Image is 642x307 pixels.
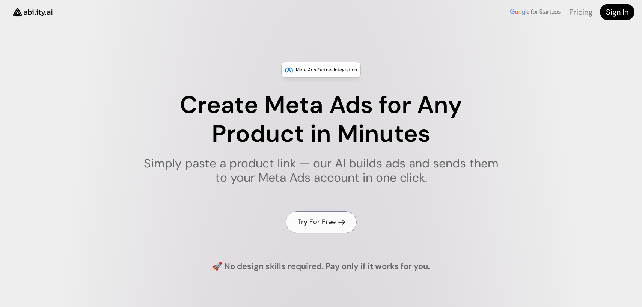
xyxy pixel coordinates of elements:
a: Sign In [600,4,634,20]
h4: 🚀 No design skills required. Pay only if it works for you. [212,261,430,272]
h1: Create Meta Ads for Any Product in Minutes [139,91,503,149]
p: Meta Ads Partner Integration [296,66,357,74]
a: Pricing [569,7,592,17]
h1: Simply paste a product link — our AI builds ads and sends them to your Meta Ads account in one cl... [139,156,503,185]
h4: Sign In [606,7,628,17]
h4: Try For Free [298,217,336,227]
a: Try For Free [286,211,357,233]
